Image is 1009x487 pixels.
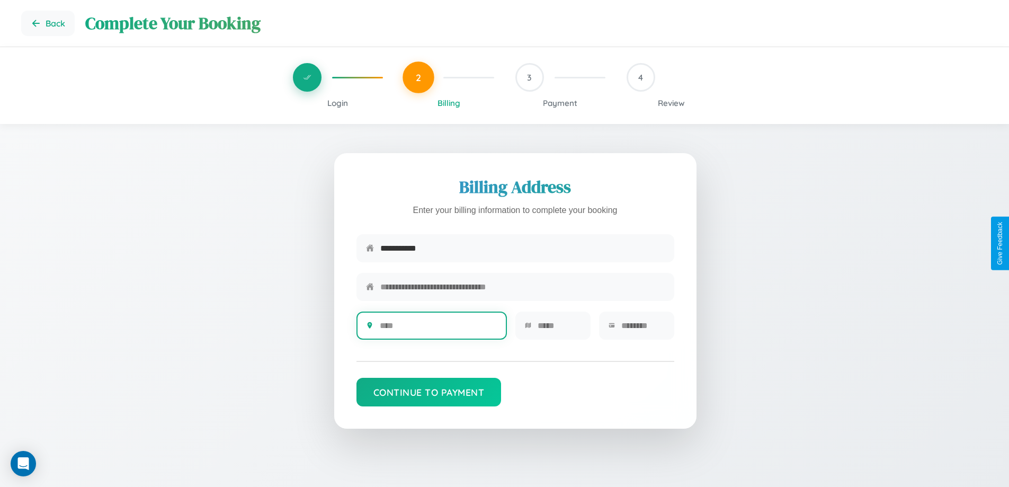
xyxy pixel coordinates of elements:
h1: Complete Your Booking [85,12,988,35]
span: 2 [416,72,421,83]
div: Give Feedback [996,222,1004,265]
span: Review [658,98,685,108]
h2: Billing Address [356,175,674,199]
span: Login [327,98,348,108]
p: Enter your billing information to complete your booking [356,203,674,218]
span: Payment [543,98,577,108]
span: 4 [638,72,643,83]
span: 3 [527,72,532,83]
span: Billing [437,98,460,108]
button: Continue to Payment [356,378,502,406]
button: Go back [21,11,75,36]
div: Open Intercom Messenger [11,451,36,476]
